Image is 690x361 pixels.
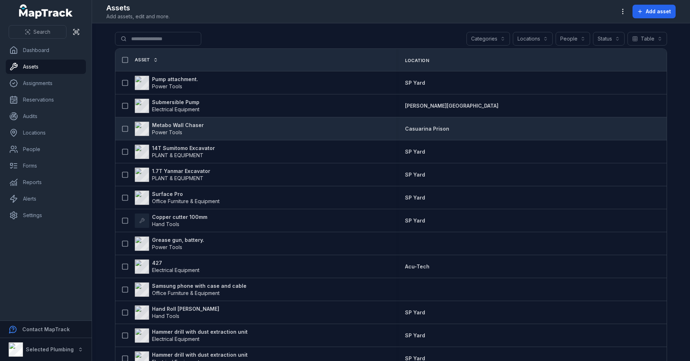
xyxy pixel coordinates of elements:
[152,122,204,129] strong: Metabo Wall Chaser
[26,346,74,352] strong: Selected Plumbing
[152,76,198,83] strong: Pump attachment.
[135,305,219,320] a: Hand Roll [PERSON_NAME]Hand Tools
[152,152,203,158] span: PLANT & EQUIPMENT
[135,57,150,63] span: Asset
[6,192,86,206] a: Alerts
[152,221,179,227] span: Hand Tools
[405,194,425,201] span: SP Yard
[152,83,182,89] span: Power Tools
[152,99,199,106] strong: Submersible Pump
[405,217,425,224] span: SP Yard
[152,236,204,244] strong: Grease gun, battery.
[405,102,498,109] a: [PERSON_NAME][GEOGRAPHIC_DATA]
[135,259,199,274] a: 427Electrical Equipment
[152,259,199,267] strong: 427
[627,32,667,46] button: Table
[135,57,158,63] a: Asset
[405,149,425,155] span: SP Yard
[405,309,425,315] span: SP Yard
[405,217,425,224] a: SP Yard
[135,99,199,113] a: Submersible PumpElectrical Equipment
[6,43,86,57] a: Dashboard
[405,332,425,339] a: SP Yard
[405,171,425,178] a: SP Yard
[405,172,425,178] span: SP Yard
[152,244,182,250] span: Power Tools
[152,336,199,342] span: Electrical Equipment
[135,76,198,90] a: Pump attachment.Power Tools
[513,32,553,46] button: Locations
[6,208,86,222] a: Settings
[22,326,70,332] strong: Contact MapTrack
[405,263,429,269] span: Acu-Tech
[405,194,425,201] a: SP Yard
[6,93,86,107] a: Reservations
[466,32,510,46] button: Categories
[135,236,204,251] a: Grease gun, battery.Power Tools
[646,8,671,15] span: Add asset
[152,305,219,313] strong: Hand Roll [PERSON_NAME]
[405,263,429,270] a: Acu-Tech
[405,125,449,132] a: Casuarina Prison
[135,214,207,228] a: Copper cutter 100mmHand Tools
[405,80,425,86] span: SP Yard
[152,313,179,319] span: Hand Tools
[19,4,73,19] a: MapTrack
[6,142,86,156] a: People
[632,5,676,18] button: Add asset
[405,126,449,132] span: Casuarina Prison
[405,103,498,109] span: [PERSON_NAME][GEOGRAPHIC_DATA]
[405,332,425,338] span: SP Yard
[106,3,170,13] h2: Assets
[9,25,66,39] button: Search
[152,290,220,296] span: Office Furniture & Equipment
[556,32,590,46] button: People
[135,191,220,205] a: Surface ProOffice Furniture & Equipment
[405,309,425,316] a: SP Yard
[152,282,247,290] strong: Samsung phone with case and cable
[6,76,86,90] a: Assignments
[152,198,220,204] span: Office Furniture & Equipment
[6,126,86,140] a: Locations
[405,79,425,86] a: SP Yard
[106,13,170,20] span: Add assets, edit and more.
[593,32,625,46] button: Status
[405,58,429,64] span: Location
[152,328,248,336] strong: Hammer drill with dust extraction unit
[33,28,50,36] span: Search
[6,175,86,189] a: Reports
[152,168,210,175] strong: 1.7T Yanmar Excavator
[152,267,199,273] span: Electrical Equipment
[135,282,247,297] a: Samsung phone with case and cableOffice Furniture & Equipment
[135,122,204,136] a: Metabo Wall ChaserPower Tools
[152,351,248,358] strong: Hammer drill with dust extraction unit
[135,168,210,182] a: 1.7T Yanmar ExcavatorPLANT & EQUIPMENT
[6,60,86,74] a: Assets
[152,106,199,112] span: Electrical Equipment
[6,109,86,123] a: Audits
[152,191,220,198] strong: Surface Pro
[152,214,207,221] strong: Copper cutter 100mm
[152,145,215,152] strong: 14T Sumitomo Excavator
[152,175,203,181] span: PLANT & EQUIPMENT
[135,145,215,159] a: 14T Sumitomo ExcavatorPLANT & EQUIPMENT
[405,148,425,155] a: SP Yard
[6,159,86,173] a: Forms
[135,328,248,343] a: Hammer drill with dust extraction unitElectrical Equipment
[152,129,182,135] span: Power Tools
